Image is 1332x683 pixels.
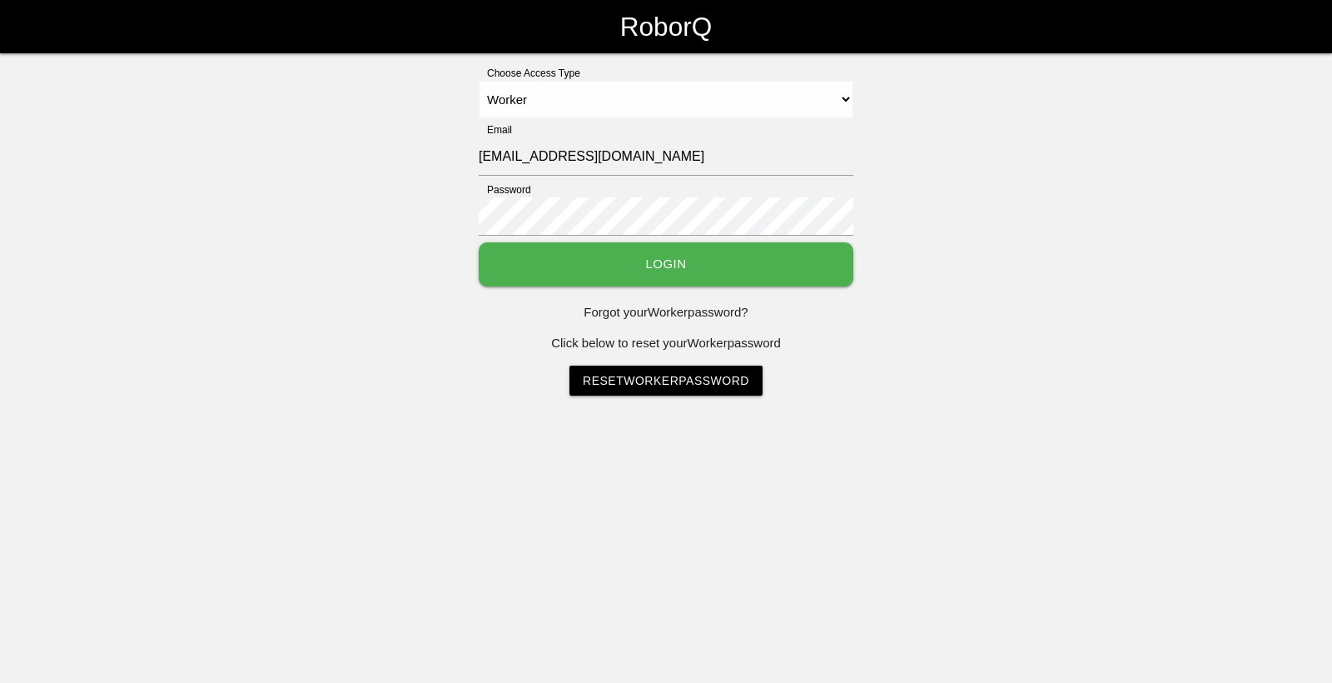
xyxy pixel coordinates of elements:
button: Login [479,242,853,287]
label: Email [479,122,512,137]
a: ResetWorkerPassword [569,366,763,396]
label: Password [479,182,531,197]
p: Forgot your Worker password? [479,303,853,322]
p: Click below to reset your Worker password [479,334,853,353]
label: Choose Access Type [479,66,580,81]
